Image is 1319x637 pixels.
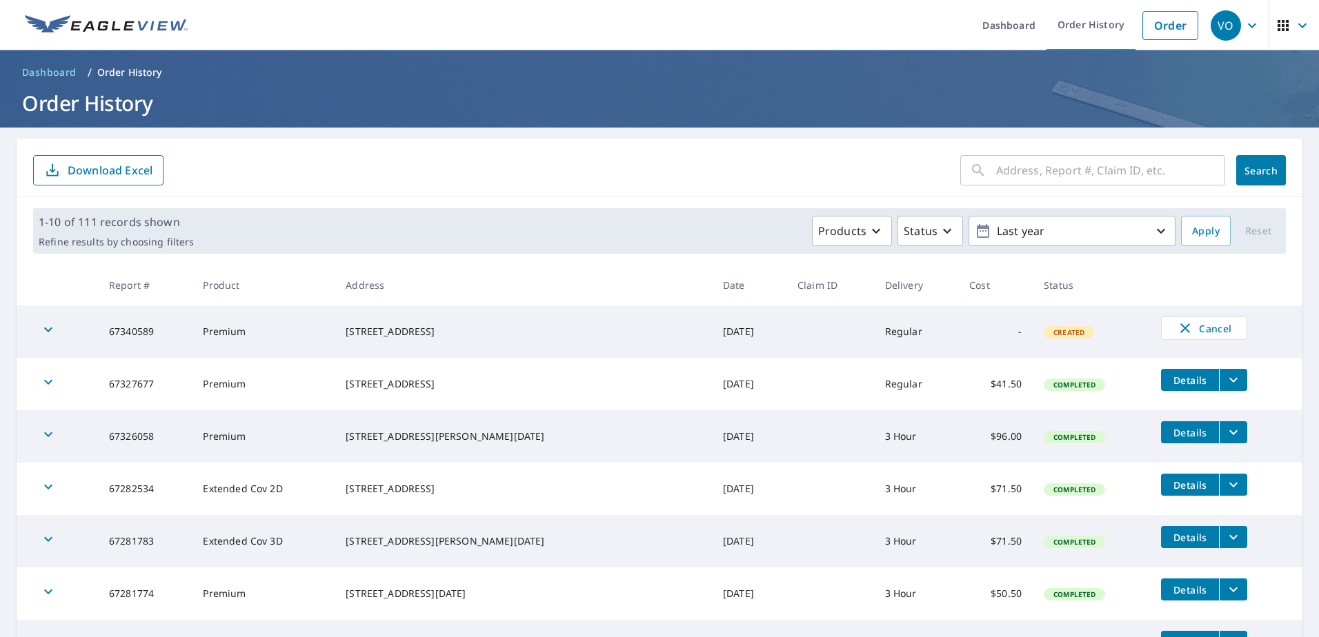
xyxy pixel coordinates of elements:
[1169,583,1211,596] span: Details
[346,534,701,548] div: [STREET_ADDRESS][PERSON_NAME][DATE]
[1169,374,1211,387] span: Details
[1181,216,1231,246] button: Apply
[958,358,1033,410] td: $41.50
[192,358,335,410] td: Premium
[97,65,162,79] p: Order History
[346,429,701,443] div: [STREET_ADDRESS][PERSON_NAME][DATE]
[1161,474,1219,496] button: detailsBtn-67282534
[33,155,163,185] button: Download Excel
[1161,316,1247,340] button: Cancel
[712,265,786,305] th: Date
[874,567,958,620] td: 3 Hour
[874,515,958,567] td: 3 Hour
[17,61,1302,83] nav: breadcrumb
[1192,223,1220,240] span: Apply
[1211,10,1241,41] div: VO
[98,567,192,620] td: 67281774
[17,61,82,83] a: Dashboard
[874,358,958,410] td: Regular
[712,567,786,620] td: [DATE]
[1169,426,1211,439] span: Details
[1247,164,1275,177] span: Search
[192,265,335,305] th: Product
[1219,474,1247,496] button: filesDropdownBtn-67282534
[1161,369,1219,391] button: detailsBtn-67327677
[39,214,194,230] p: 1-10 of 111 records shown
[1176,320,1233,336] span: Cancel
[88,64,92,81] li: /
[1033,265,1150,305] th: Status
[98,463,192,515] td: 67282534
[1161,526,1219,548] button: detailsBtn-67281783
[1236,155,1286,185] button: Search
[1045,380,1104,390] span: Completed
[786,265,874,305] th: Claim ID
[874,463,958,515] td: 3 Hour
[346,377,701,391] div: [STREET_ADDRESS]
[874,305,958,358] td: Regular
[98,358,192,410] td: 67327677
[969,216,1176,246] button: Last year
[712,515,786,567] td: [DATE]
[346,482,701,496] div: [STREET_ADDRESS]
[98,305,192,358] td: 67340589
[904,223,938,239] p: Status
[1045,327,1093,337] span: Created
[1169,478,1211,492] span: Details
[897,216,963,246] button: Status
[17,89,1302,117] h1: Order History
[818,223,866,239] p: Products
[98,410,192,463] td: 67326058
[192,515,335,567] td: Extended Cov 3D
[958,515,1033,567] td: $71.50
[958,410,1033,463] td: $96.00
[1219,526,1247,548] button: filesDropdownBtn-67281783
[996,151,1225,190] input: Address, Report #, Claim ID, etc.
[712,358,786,410] td: [DATE]
[1045,589,1104,599] span: Completed
[1045,432,1104,442] span: Completed
[958,265,1033,305] th: Cost
[874,410,958,463] td: 3 Hour
[1045,537,1104,547] span: Completed
[346,325,701,338] div: [STREET_ADDRESS]
[958,567,1033,620] td: $50.50
[346,587,701,600] div: [STREET_ADDRESS][DATE]
[1219,578,1247,600] button: filesDropdownBtn-67281774
[25,15,188,36] img: EV Logo
[22,65,77,79] span: Dashboard
[874,265,958,305] th: Delivery
[98,515,192,567] td: 67281783
[958,305,1033,358] td: -
[1161,421,1219,443] button: detailsBtn-67326058
[1219,421,1247,443] button: filesDropdownBtn-67326058
[991,219,1153,243] p: Last year
[958,463,1033,515] td: $71.50
[1169,531,1211,544] span: Details
[192,567,335,620] td: Premium
[1219,369,1247,391] button: filesDropdownBtn-67327677
[1045,485,1104,494] span: Completed
[1142,11,1198,40] a: Order
[812,216,892,246] button: Products
[712,410,786,463] td: [DATE]
[68,163,152,178] p: Download Excel
[192,305,335,358] td: Premium
[192,410,335,463] td: Premium
[1161,578,1219,600] button: detailsBtn-67281774
[335,265,712,305] th: Address
[192,463,335,515] td: Extended Cov 2D
[98,265,192,305] th: Report #
[712,463,786,515] td: [DATE]
[712,305,786,358] td: [DATE]
[39,236,194,248] p: Refine results by choosing filters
